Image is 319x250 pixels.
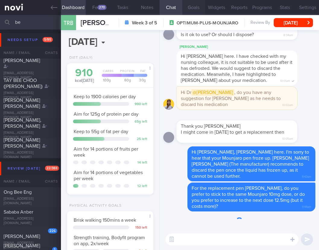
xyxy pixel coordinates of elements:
div: 14 left [132,161,147,165]
span: 22 / 388 [45,166,59,171]
strong: Week 3 of 5 [132,20,157,26]
span: Sababa Anber [4,210,33,214]
div: [EMAIL_ADDRESS][DOMAIN_NAME] [4,131,57,140]
div: Chats [37,47,61,59]
span: 11:44am [302,203,311,209]
div: [EMAIL_ADDRESS][DOMAIN_NAME] [4,151,57,160]
div: 910 [73,68,96,78]
span: Aim for 125g of protein per day [74,112,139,117]
span: 5 / 95 [43,37,53,42]
button: [DATE] [274,18,313,27]
div: Protein [118,69,135,77]
div: 25 left [132,137,147,142]
span: Is it ok to use? Or should I dispose? [181,32,254,37]
div: Review [DATE] [6,164,61,173]
div: [EMAIL_ADDRESS][DOMAIN_NAME] [4,111,57,120]
div: 150 left [132,226,147,230]
span: Review By [250,20,270,26]
span: Keep to 1900 calories per day [74,94,136,99]
span: For the replacement pen [PERSON_NAME], do you prefer to stick to the same Mounjaro 10mg dose, or ... [192,186,305,209]
span: [PERSON_NAME] [PERSON_NAME] [81,19,195,27]
div: 30 g [132,78,147,82]
span: OPTIMUM-PLUS-MOUNJARO [177,20,238,26]
div: 60 g [120,78,134,82]
div: [EMAIL_ADDRESS][DOMAIN_NAME] [4,197,57,206]
span: 10:01am [280,77,290,83]
span: Strength training, Bodyfit program on app, 2x/week [74,235,145,246]
span: [PERSON_NAME] [PERSON_NAME] [4,138,40,148]
span: 10:05am [282,135,293,141]
span: I might come in [DATE] to get a replacement then [181,130,284,135]
span: TAY BEE CHOO ([PERSON_NAME]) [4,78,43,89]
span: Hi [PERSON_NAME] here. I have checked with my nursing colleague, it is not suitable to be used af... [181,54,292,83]
div: [PERSON_NAME] [177,43,315,51]
div: Physical Activity Goals [67,204,122,208]
span: Ong Bee Eng [4,190,32,195]
span: Hi Dr , do you have any suggestion for [PERSON_NAME] as he needs to discard his medication [181,89,281,107]
span: Aim for 14 portions of fruits per week [74,147,138,158]
span: 8:04am [283,32,293,37]
span: 10:02am [282,102,293,107]
span: It has now defrosted and looks ok [181,26,251,31]
div: kcal [DATE] [73,68,96,84]
div: Needs setup [6,36,54,44]
span: Hi [PERSON_NAME], [PERSON_NAME] here. I'm sorry to hear that your Mounjaro pen froze up. [PERSON_... [192,150,309,179]
div: Carbs [100,69,120,77]
span: [PERSON_NAME] [4,234,40,239]
div: 270 [97,5,107,10]
span: Thank you [PERSON_NAME] [181,124,241,129]
span: [PERSON_NAME] [PERSON_NAME] [4,98,40,109]
span: [PERSON_NAME], [PERSON_NAME] [4,118,41,129]
div: Fat [133,69,147,77]
span: Brisk walking 150mins a week [74,218,136,223]
div: [EMAIL_ADDRESS][DOMAIN_NAME] [4,241,57,250]
span: [PERSON_NAME] [4,58,40,63]
span: Aim for 14 portions of vegetables per week [74,170,143,181]
div: [EMAIL_ADDRESS][DOMAIN_NAME] [4,91,57,100]
div: [EMAIL_ADDRESS][DOMAIN_NAME] [4,71,57,80]
div: 226 [48,228,57,233]
span: Keep to 55g of fat per day [74,129,128,134]
div: Chats [37,175,61,187]
div: 65 g left [132,120,147,124]
span: @[PERSON_NAME] [191,89,234,96]
div: Diet (Daily) [67,56,93,60]
div: [EMAIL_ADDRESS][DOMAIN_NAME] [4,217,57,226]
div: 990 left [132,102,147,107]
div: 100 g [100,78,122,82]
div: 12 left [132,184,147,189]
div: TRB [59,11,78,35]
span: 11:43am [302,173,311,179]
